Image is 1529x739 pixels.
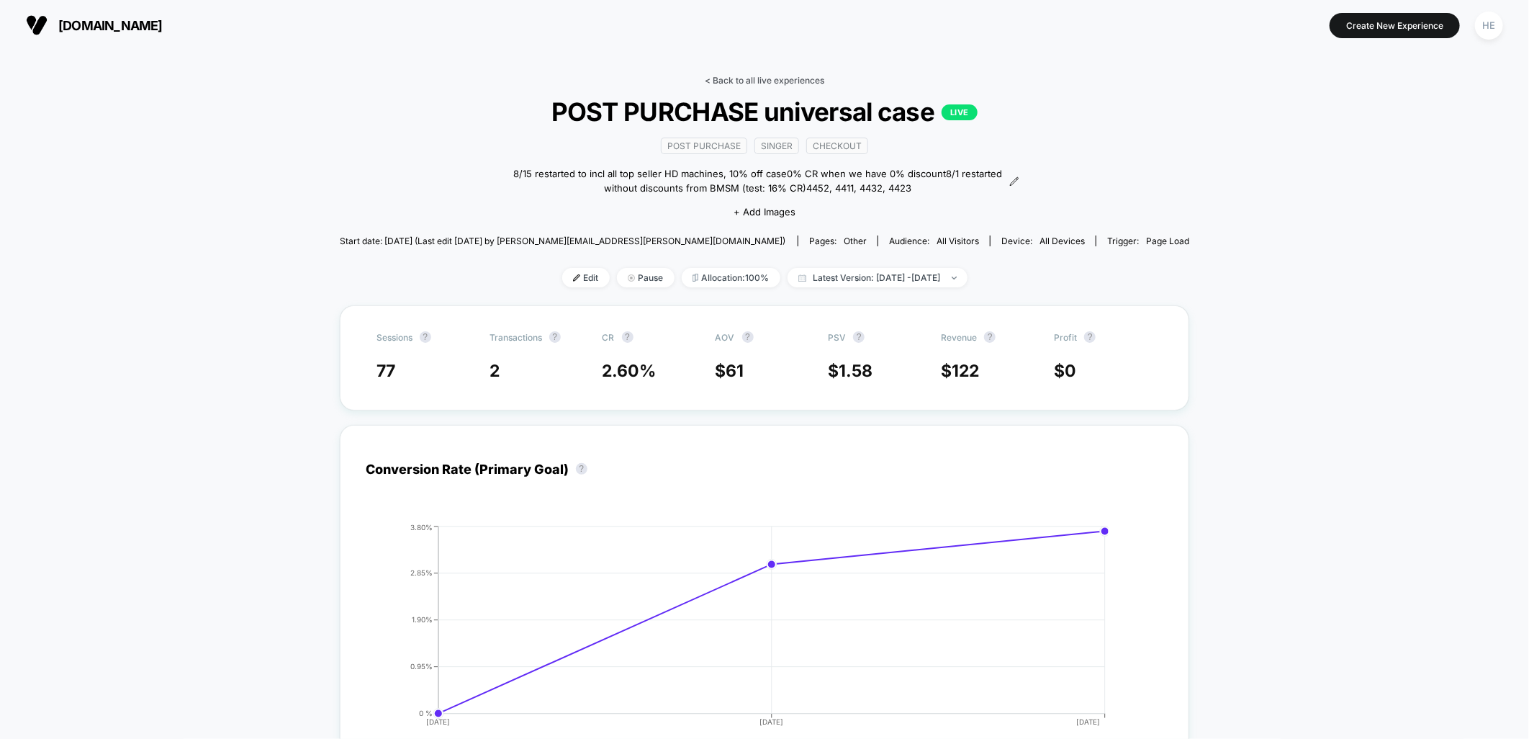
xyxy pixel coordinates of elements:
[990,236,1096,246] span: Device:
[628,274,635,282] img: end
[410,523,433,532] tspan: 3.80%
[1054,332,1077,343] span: Profit
[661,138,747,154] span: Post Purchase
[952,277,957,279] img: end
[549,331,561,343] button: ?
[376,361,395,381] span: 77
[382,97,1147,127] span: POST PURCHASE universal case
[576,463,587,475] button: ?
[844,236,867,246] span: other
[682,268,780,287] span: Allocation: 100%
[889,236,979,246] div: Audience:
[366,462,595,477] div: Conversion Rate (Primary Goal)
[742,331,754,343] button: ?
[410,663,433,671] tspan: 0.95%
[798,274,806,282] img: calendar
[1065,361,1076,381] span: 0
[759,717,783,726] tspan: [DATE]
[941,361,979,381] span: $
[1471,11,1507,40] button: HE
[941,332,977,343] span: Revenue
[1107,236,1189,246] div: Trigger:
[1330,13,1460,38] button: Create New Experience
[58,18,163,33] span: [DOMAIN_NAME]
[603,361,657,381] span: 2.60 %
[809,236,867,246] div: Pages:
[828,361,872,381] span: $
[1039,236,1085,246] span: all devices
[490,332,542,343] span: Transactions
[726,361,744,381] span: 61
[705,75,824,86] a: < Back to all live experiences
[22,14,167,37] button: [DOMAIN_NAME]
[622,331,633,343] button: ?
[828,332,846,343] span: PSV
[420,331,431,343] button: ?
[573,274,580,282] img: edit
[490,361,500,381] span: 2
[754,138,799,154] span: Singer
[376,332,412,343] span: Sessions
[340,236,785,246] span: Start date: [DATE] (Last edit [DATE] by [PERSON_NAME][EMAIL_ADDRESS][PERSON_NAME][DOMAIN_NAME])
[853,331,865,343] button: ?
[419,709,433,718] tspan: 0 %
[984,331,996,343] button: ?
[937,236,979,246] span: All Visitors
[510,167,1006,195] span: 8/15 restarted to incl all top seller HD machines, 10% off case0% CR when we have 0% discount8/1 ...
[426,717,450,726] tspan: [DATE]
[1077,717,1101,726] tspan: [DATE]
[734,206,795,218] span: + Add Images
[1475,12,1503,40] div: HE
[839,361,872,381] span: 1.58
[412,616,433,624] tspan: 1.90%
[26,14,48,36] img: Visually logo
[351,523,1150,739] div: CONVERSION_RATE
[952,361,979,381] span: 122
[716,361,744,381] span: $
[716,332,735,343] span: AOV
[693,274,698,282] img: rebalance
[1146,236,1189,246] span: Page Load
[806,138,868,154] span: checkout
[788,268,968,287] span: Latest Version: [DATE] - [DATE]
[410,569,433,578] tspan: 2.85%
[603,332,615,343] span: CR
[562,268,610,287] span: Edit
[1054,361,1076,381] span: $
[617,268,675,287] span: Pause
[942,104,978,120] p: LIVE
[1084,331,1096,343] button: ?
